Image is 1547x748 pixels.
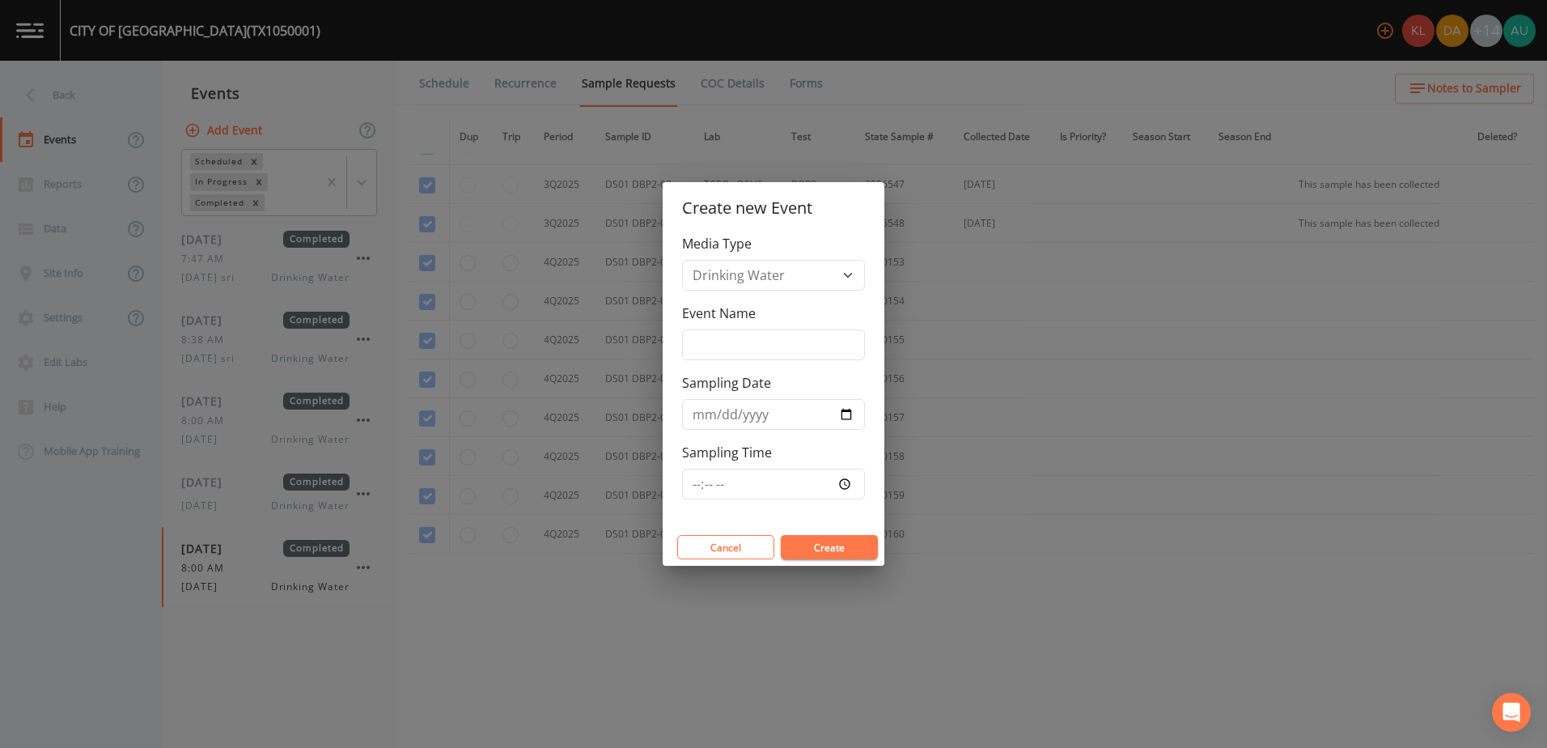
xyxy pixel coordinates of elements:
label: Media Type [682,234,752,253]
label: Event Name [682,304,756,323]
label: Sampling Time [682,443,772,462]
button: Cancel [677,535,774,559]
label: Sampling Date [682,373,771,393]
h2: Create new Event [663,182,884,234]
button: Create [781,535,878,559]
div: Open Intercom Messenger [1492,693,1531,732]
